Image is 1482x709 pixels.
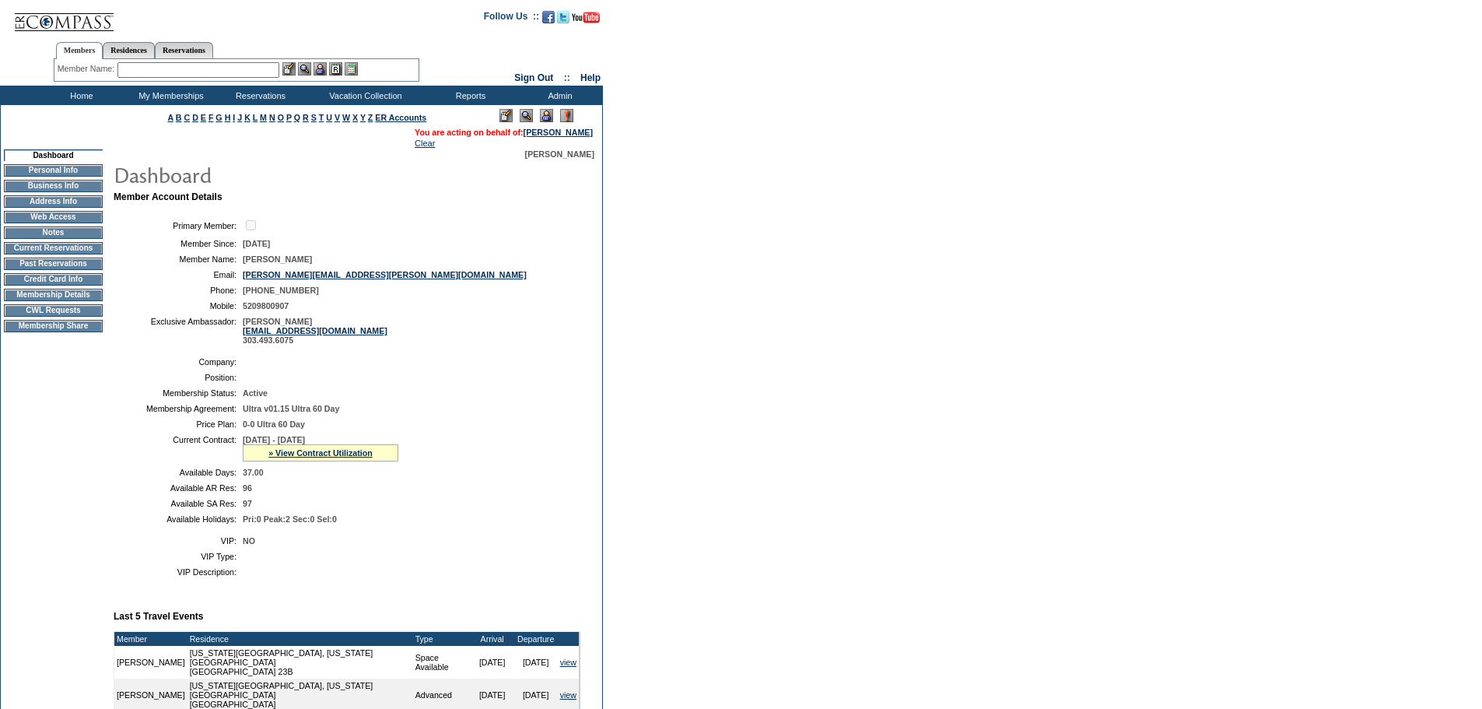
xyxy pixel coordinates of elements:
[120,419,236,429] td: Price Plan:
[120,552,236,561] td: VIP Type:
[243,317,387,345] span: [PERSON_NAME] 303.493.6075
[4,211,103,223] td: Web Access
[120,499,236,508] td: Available SA Res:
[243,404,339,413] span: Ultra v01.15 Ultra 60 Day
[342,113,350,122] a: W
[201,113,206,122] a: E
[4,304,103,317] td: CWL Requests
[360,113,366,122] a: Y
[120,373,236,382] td: Position:
[243,270,527,279] a: [PERSON_NAME][EMAIL_ADDRESS][PERSON_NAME][DOMAIN_NAME]
[572,16,600,25] a: Subscribe to our YouTube Channel
[168,113,173,122] a: A
[4,289,103,301] td: Membership Details
[120,404,236,413] td: Membership Agreement:
[269,113,275,122] a: N
[580,72,601,83] a: Help
[215,113,222,122] a: G
[243,301,289,311] span: 5209800907
[278,113,284,122] a: O
[311,113,317,122] a: S
[243,514,337,524] span: Pri:0 Peak:2 Sec:0 Sel:0
[120,483,236,493] td: Available AR Res:
[326,113,332,122] a: U
[192,113,198,122] a: D
[120,317,236,345] td: Exclusive Ambassador:
[564,72,570,83] span: ::
[514,632,558,646] td: Departure
[484,9,539,28] td: Follow Us ::
[243,419,305,429] span: 0-0 Ultra 60 Day
[208,113,214,122] a: F
[286,113,292,122] a: P
[471,646,514,679] td: [DATE]
[4,226,103,239] td: Notes
[243,468,264,477] span: 37.00
[114,646,187,679] td: [PERSON_NAME]
[413,646,471,679] td: Space Available
[124,86,214,105] td: My Memberships
[298,62,311,75] img: View
[329,62,342,75] img: Reservations
[368,113,373,122] a: Z
[4,258,103,270] td: Past Reservations
[120,270,236,279] td: Email:
[4,320,103,332] td: Membership Share
[524,128,593,137] a: [PERSON_NAME]
[120,357,236,367] td: Company:
[243,483,252,493] span: 96
[35,86,124,105] td: Home
[335,113,340,122] a: V
[187,646,413,679] td: [US_STATE][GEOGRAPHIC_DATA], [US_STATE][GEOGRAPHIC_DATA] [GEOGRAPHIC_DATA] 23B
[120,218,236,233] td: Primary Member:
[120,514,236,524] td: Available Holidays:
[120,286,236,295] td: Phone:
[120,301,236,311] td: Mobile:
[244,113,251,122] a: K
[499,109,513,122] img: Edit Mode
[187,632,413,646] td: Residence
[184,113,190,122] a: C
[557,16,569,25] a: Follow us on Twitter
[260,113,267,122] a: M
[114,611,203,622] b: Last 5 Travel Events
[4,195,103,208] td: Address Info
[214,86,303,105] td: Reservations
[233,113,235,122] a: I
[253,113,258,122] a: L
[4,242,103,254] td: Current Reservations
[375,113,426,122] a: ER Accounts
[243,326,387,335] a: [EMAIL_ADDRESS][DOMAIN_NAME]
[303,86,424,105] td: Vacation Collection
[560,690,576,700] a: view
[513,86,603,105] td: Admin
[243,254,312,264] span: [PERSON_NAME]
[114,632,187,646] td: Member
[415,139,435,148] a: Clear
[424,86,513,105] td: Reports
[4,180,103,192] td: Business Info
[413,632,471,646] td: Type
[560,109,573,122] img: Log Concern/Member Elevation
[560,658,576,667] a: view
[345,62,358,75] img: b_calculator.gif
[243,286,319,295] span: [PHONE_NUMBER]
[114,191,222,202] b: Member Account Details
[514,72,553,83] a: Sign Out
[540,109,553,122] img: Impersonate
[319,113,324,122] a: T
[58,62,117,75] div: Member Name:
[282,62,296,75] img: b_edit.gif
[237,113,242,122] a: J
[268,448,373,458] a: » View Contract Utilization
[4,273,103,286] td: Credit Card Info
[120,536,236,546] td: VIP:
[4,149,103,161] td: Dashboard
[542,11,555,23] img: Become our fan on Facebook
[294,113,300,122] a: Q
[514,646,558,679] td: [DATE]
[120,388,236,398] td: Membership Status:
[56,42,103,59] a: Members
[520,109,533,122] img: View Mode
[155,42,213,58] a: Reservations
